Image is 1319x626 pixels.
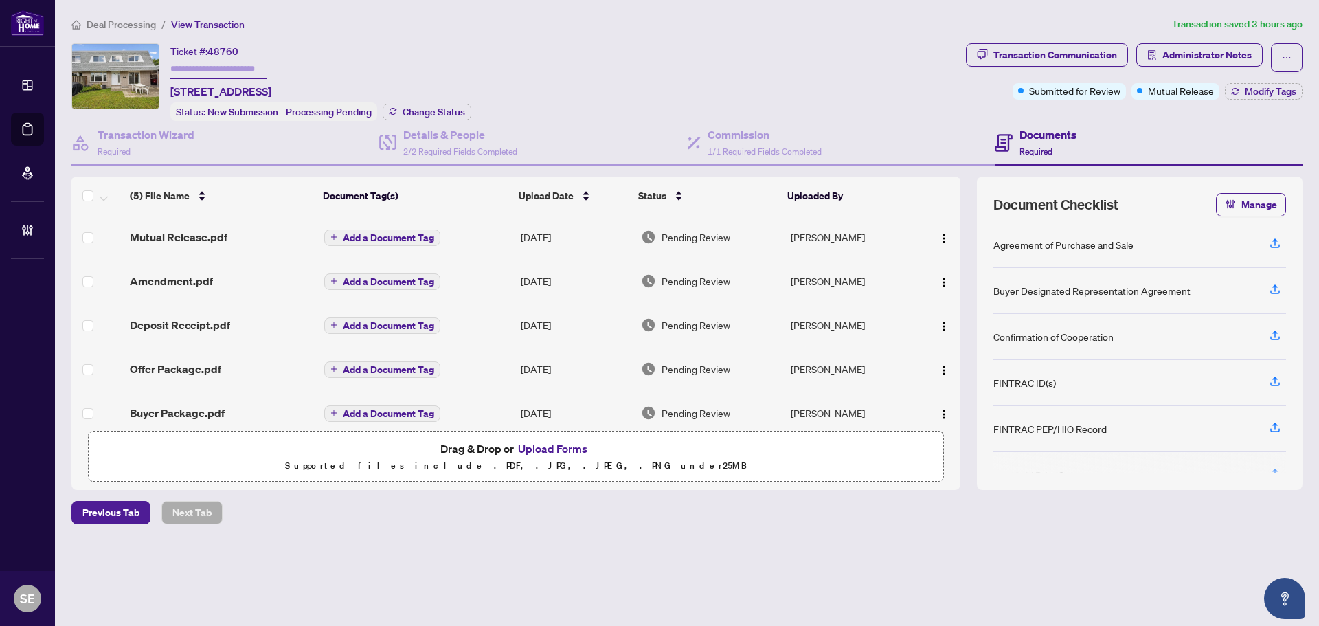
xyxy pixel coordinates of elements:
div: FINTRAC ID(s) [993,375,1056,390]
span: plus [330,410,337,416]
button: Change Status [383,104,471,120]
h4: Documents [1019,126,1076,143]
button: Next Tab [161,501,223,524]
td: [DATE] [515,391,635,435]
span: plus [330,322,337,328]
h4: Commission [708,126,822,143]
td: [DATE] [515,347,635,391]
span: Offer Package.pdf [130,361,221,377]
li: / [161,16,166,32]
span: Document Checklist [993,195,1118,214]
span: Add a Document Tag [343,277,434,287]
span: plus [330,366,337,372]
span: Deal Processing [87,19,156,31]
span: Buyer Package.pdf [130,405,225,421]
span: View Transaction [171,19,245,31]
button: Manage [1216,193,1286,216]
span: Pending Review [662,273,730,289]
span: Administrator Notes [1162,44,1252,66]
td: [PERSON_NAME] [785,391,918,435]
th: Uploaded By [782,177,914,215]
h4: Details & People [403,126,517,143]
span: Add a Document Tag [343,409,434,418]
article: Transaction saved 3 hours ago [1172,16,1303,32]
td: [PERSON_NAME] [785,259,918,303]
img: Document Status [641,361,656,377]
img: logo [11,10,44,36]
button: Add a Document Tag [324,228,440,246]
div: Ticket #: [170,43,238,59]
td: [PERSON_NAME] [785,303,918,347]
h4: Transaction Wizard [98,126,194,143]
span: home [71,20,81,30]
button: Add a Document Tag [324,361,440,378]
td: [PERSON_NAME] [785,347,918,391]
div: Transaction Communication [993,44,1117,66]
button: Transaction Communication [966,43,1128,67]
img: Logo [938,277,949,288]
div: FINTRAC PEP/HIO Record [993,421,1107,436]
span: Add a Document Tag [343,365,434,375]
th: Upload Date [513,177,633,215]
span: Drag & Drop or [440,440,591,458]
span: (5) File Name [130,188,190,203]
span: Mutual Release [1148,83,1214,98]
span: Pending Review [662,405,730,421]
img: Document Status [641,405,656,421]
span: Previous Tab [82,502,139,524]
button: Add a Document Tag [324,273,440,290]
span: Required [1019,146,1052,157]
img: Logo [938,365,949,376]
button: Modify Tags [1225,83,1303,100]
span: ellipsis [1282,53,1292,63]
button: Previous Tab [71,501,150,524]
button: Add a Document Tag [324,404,440,422]
span: solution [1147,50,1157,60]
th: Status [633,177,782,215]
span: [STREET_ADDRESS] [170,83,271,100]
div: Status: [170,102,377,121]
button: Open asap [1264,578,1305,619]
div: Agreement of Purchase and Sale [993,237,1134,252]
td: [DATE] [515,215,635,259]
img: Document Status [641,317,656,333]
span: Deposit Receipt.pdf [130,317,230,333]
div: Buyer Designated Representation Agreement [993,283,1191,298]
th: Document Tag(s) [317,177,512,215]
span: Pending Review [662,361,730,377]
img: Logo [938,321,949,332]
span: Modify Tags [1245,87,1296,96]
span: New Submission - Processing Pending [207,106,372,118]
button: Add a Document Tag [324,230,440,246]
p: Supported files include .PDF, .JPG, .JPEG, .PNG under 25 MB [97,458,935,474]
span: plus [330,278,337,284]
span: 2/2 Required Fields Completed [403,146,517,157]
span: Manage [1241,194,1277,216]
button: Logo [933,226,955,248]
td: [PERSON_NAME] [785,215,918,259]
img: Logo [938,409,949,420]
th: (5) File Name [124,177,318,215]
img: Document Status [641,230,656,245]
span: Status [638,188,666,203]
div: Confirmation of Cooperation [993,329,1114,344]
button: Add a Document Tag [324,360,440,378]
span: Amendment.pdf [130,273,213,289]
button: Administrator Notes [1136,43,1263,67]
button: Logo [933,314,955,336]
img: IMG-40745681_1.jpg [72,44,159,109]
img: Logo [938,233,949,244]
span: Submitted for Review [1029,83,1120,98]
button: Add a Document Tag [324,316,440,334]
span: Mutual Release.pdf [130,229,227,245]
button: Logo [933,402,955,424]
span: Change Status [403,107,465,117]
span: plus [330,234,337,241]
td: [DATE] [515,259,635,303]
button: Upload Forms [514,440,591,458]
span: Pending Review [662,230,730,245]
span: Add a Document Tag [343,321,434,331]
td: [DATE] [515,303,635,347]
span: SE [20,589,35,608]
span: Drag & Drop orUpload FormsSupported files include .PDF, .JPG, .JPEG, .PNG under25MB [89,432,943,482]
